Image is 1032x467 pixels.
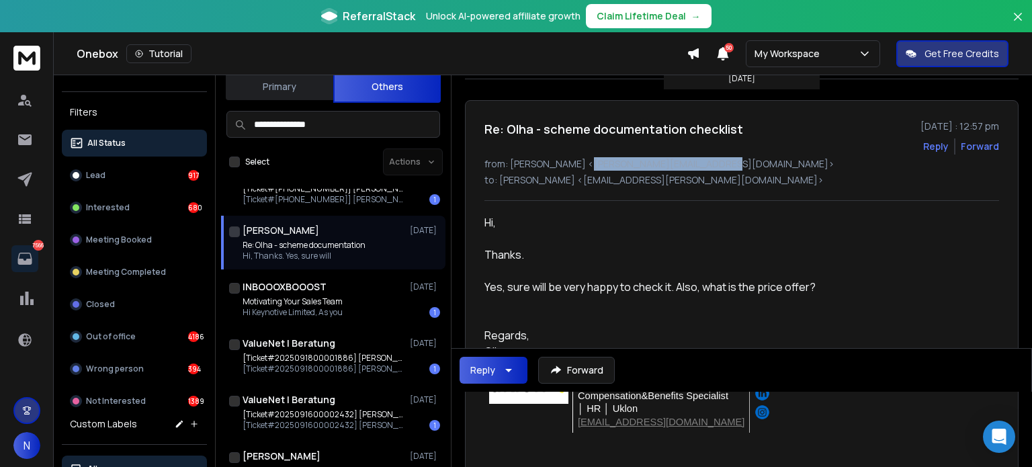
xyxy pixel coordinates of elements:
button: Closed [62,291,207,318]
p: Closed [86,299,115,310]
h3: Custom Labels [70,417,137,431]
img: IHg_lFlGJWieFLoq18t8_4rGzWzqdb7Q2VxAOW2xIHzKsFLfbPcdncE-FVi-MiD1g1NnLme-NZpDF6fI0gGEaIdMt9sQhf1OT... [755,405,770,420]
div: 394 [188,364,199,374]
span: ReferralStack [343,8,415,24]
button: Reply [460,357,527,384]
label: Select [245,157,269,167]
p: Meeting Booked [86,235,152,245]
p: [Ticket#[PHONE_NUMBER]] [PERSON_NAME] - sip documentation [243,183,404,194]
button: Not Interested1389 [62,388,207,415]
span: 50 [724,43,734,52]
p: Motivating Your Sales Team [243,296,343,307]
h1: INBOOOXBOOOST [243,280,327,294]
p: [DATE] : 12:57 pm [920,120,999,133]
div: 1 [429,194,440,205]
div: Open Intercom Messenger [983,421,1015,453]
div: Yes, sure will be very happy to check it. Also, what is the price offer? [484,279,877,295]
button: All Status [62,130,207,157]
p: Hi Keynotive Limited, As you [243,307,343,318]
p: Wrong person [86,364,144,374]
p: [Ticket#2025091600002432] [PERSON_NAME] - commission logic [243,409,404,420]
span: │ HR │ Uklon [578,403,638,414]
p: [DATE] [410,451,440,462]
button: Interested680 [62,194,207,221]
p: [DATE] [410,225,440,236]
p: Unlock AI-powered affiliate growth [426,9,580,23]
button: Forward [538,357,615,384]
div: Olha [484,343,877,433]
div: 1 [429,307,440,318]
span: → [691,9,701,23]
p: Hi, Thanks. Yes, sure will [243,251,365,261]
button: Close banner [1009,8,1027,40]
p: Re: Olha - scheme documentation [243,240,365,251]
p: [Ticket#2025091600002432] [PERSON_NAME] - commission logic [243,420,404,431]
p: [DATE] [410,394,440,405]
button: Reply [923,140,949,153]
div: 1389 [188,396,199,407]
button: Lead917 [62,162,207,189]
p: Out of office [86,331,136,342]
div: 680 [188,202,199,213]
p: [Ticket#2025091800001886] [PERSON_NAME] - role specific [243,353,404,364]
a: 7566 [11,245,38,272]
div: Reply [470,364,495,377]
p: from: [PERSON_NAME] <[PERSON_NAME][EMAIL_ADDRESS][DOMAIN_NAME]> [484,157,999,171]
button: Claim Lifetime Deal→ [586,4,712,28]
p: Not Interested [86,396,146,407]
div: Thanks. [484,247,877,263]
button: N [13,432,40,459]
p: [DATE] [410,282,440,292]
p: My Workspace [755,47,825,60]
button: Primary [226,72,333,101]
button: Tutorial [126,44,191,63]
p: Meeting Completed [86,267,166,278]
p: Get Free Credits [924,47,999,60]
p: Lead [86,170,105,181]
button: Others [333,71,441,103]
button: Meeting Completed [62,259,207,286]
h1: [PERSON_NAME] [243,224,319,237]
button: Get Free Credits [896,40,1008,67]
a: [EMAIL_ADDRESS][DOMAIN_NAME] [578,417,744,427]
div: Onebox [77,44,687,63]
div: 1 [429,364,440,374]
button: Out of office4186 [62,323,207,350]
p: [Ticket#2025091800001886] [PERSON_NAME] - role specific [243,364,404,374]
p: All Status [87,138,126,148]
button: Meeting Booked [62,226,207,253]
h1: Re: Olha - scheme documentation checklist [484,120,743,138]
button: Wrong person394 [62,355,207,382]
div: Regards, [484,311,877,433]
div: Forward [961,140,999,153]
p: 7566 [33,240,44,251]
p: [Ticket#[PHONE_NUMBER]] [PERSON_NAME] - sip documentation [243,194,404,205]
p: Interested [86,202,130,213]
h1: [PERSON_NAME] [243,450,320,463]
div: Hi, [484,214,877,230]
img: OPYJT73dKYtlRZ1QidDT_GMPChWDKNTVatm6Dmi93HantAGltjeRUiu_ul5PvrDzVd1Uk8CchLscxtw7VxDtvJ_vpMo5HHhls... [755,386,770,401]
div: 917 [188,170,199,181]
p: [DATE] [728,73,755,84]
p: to: [PERSON_NAME] <[EMAIL_ADDRESS][PERSON_NAME][DOMAIN_NAME]> [484,173,999,187]
div: 4186 [188,331,199,342]
h1: ValueNet | Beratung [243,337,335,350]
h3: Filters [62,103,207,122]
p: [DATE] [410,338,440,349]
h1: ValueNet | Beratung [243,393,335,407]
span: Compensation&Benefits Specialist [578,390,728,401]
div: 1 [429,420,440,431]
